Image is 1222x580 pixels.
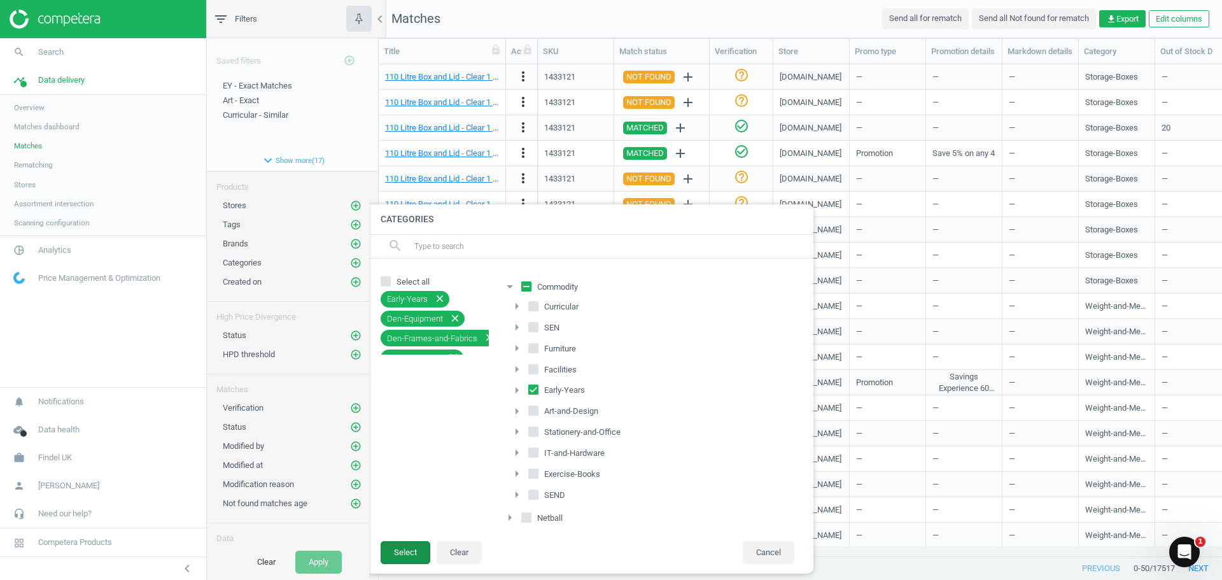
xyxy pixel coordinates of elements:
[349,237,362,250] button: add_circle_outline
[350,479,362,490] i: add_circle_outline
[10,10,100,29] img: ajHJNr6hYgQAAAAASUVORK5CYII=
[344,55,355,66] i: add_circle_outline
[38,480,99,492] span: [PERSON_NAME]
[7,40,31,64] i: search
[223,499,307,508] span: Not found matches age
[223,403,263,413] span: Verification
[349,402,362,414] button: add_circle_outline
[295,551,342,574] button: Apply
[337,48,362,74] button: add_circle_outline
[207,172,378,193] div: Products
[223,350,275,359] span: HPD threshold
[350,200,362,211] i: add_circle_outline
[1195,537,1205,547] span: 1
[207,150,378,171] button: expand_moreShow more(17)
[38,508,92,520] span: Need our help?
[223,479,294,489] span: Modification reason
[350,238,362,250] i: add_circle_outline
[349,276,362,288] button: add_circle_outline
[244,551,289,574] button: Clear
[368,204,813,234] h4: Categories
[235,13,257,25] span: Filters
[350,421,362,433] i: add_circle_outline
[14,199,94,209] span: Assortment intersection
[7,474,31,498] i: person
[350,219,362,230] i: add_circle_outline
[14,180,36,190] span: Stores
[349,440,362,453] button: add_circle_outline
[223,258,262,267] span: Categories
[14,218,89,228] span: Scanning configuration
[179,561,195,576] i: chevron_left
[349,257,362,269] button: add_circle_outline
[223,330,246,340] span: Status
[350,498,362,509] i: add_circle_outline
[38,424,80,435] span: Data health
[349,218,362,231] button: add_circle_outline
[1169,537,1200,567] iframe: Intercom live chat
[223,441,264,451] span: Modified by
[38,396,84,407] span: Notifications
[260,153,276,168] i: expand_more
[207,523,378,544] div: Data
[207,38,378,74] div: Saved filters
[223,95,259,105] span: Art - Exact
[13,272,25,284] img: wGWNvw8QSZomAAAAABJRU5ErkJggg==
[350,441,362,452] i: add_circle_outline
[223,239,248,248] span: Brands
[14,122,80,132] span: Matches dashboard
[7,390,31,414] i: notifications
[7,418,31,442] i: cloud_done
[38,46,64,58] span: Search
[223,110,288,120] span: Curricular - Similar
[350,330,362,341] i: add_circle_outline
[350,349,362,360] i: add_circle_outline
[7,238,31,262] i: pie_chart_outlined
[349,421,362,434] button: add_circle_outline
[349,348,362,361] button: add_circle_outline
[14,141,42,151] span: Matches
[350,460,362,471] i: add_circle_outline
[349,478,362,491] button: add_circle_outline
[349,459,362,472] button: add_circle_outline
[223,81,292,90] span: EY - Exact Matches
[349,199,362,212] button: add_circle_outline
[14,103,45,113] span: Overview
[223,422,246,432] span: Status
[223,201,246,210] span: Stores
[207,302,378,323] div: High Price Divergence
[38,272,160,284] span: Price Management & Optimization
[349,329,362,342] button: add_circle_outline
[349,497,362,510] button: add_circle_outline
[38,452,72,463] span: Findel UK
[7,68,31,92] i: timeline
[207,374,378,395] div: Matches
[171,560,203,577] button: chevron_left
[223,460,263,470] span: Modified at
[38,74,85,86] span: Data delivery
[223,277,262,286] span: Created on
[38,244,71,256] span: Analytics
[38,537,112,548] span: Competera Products
[223,220,241,229] span: Tags
[14,160,53,170] span: Rematching
[7,502,31,526] i: headset_mic
[213,11,228,27] i: filter_list
[7,446,31,470] i: work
